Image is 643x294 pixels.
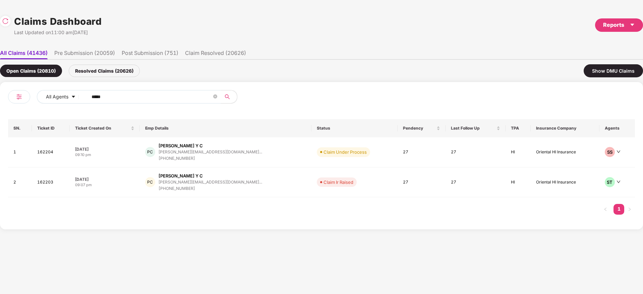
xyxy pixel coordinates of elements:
div: Resolved Claims (20626) [69,65,140,77]
div: [PERSON_NAME] Y C [159,143,203,149]
span: Last Follow Up [451,126,495,131]
div: ST [605,177,615,187]
td: 27 [446,137,506,167]
span: caret-down [71,94,76,100]
button: left [600,204,611,215]
img: svg+xml;base64,PHN2ZyB4bWxucz0iaHR0cDovL3d3dy53My5vcmcvMjAwMC9zdmciIHdpZHRoPSIyNCIgaGVpZ2h0PSIyNC... [15,93,23,101]
div: [DATE] [75,146,134,152]
div: [PERSON_NAME][EMAIL_ADDRESS][DOMAIN_NAME]... [159,180,262,184]
td: 27 [446,167,506,198]
span: close-circle [213,94,217,100]
th: TPA [506,119,531,137]
div: 09:07 pm [75,182,134,188]
th: Ticket ID [32,119,70,137]
li: Post Submission (751) [122,50,178,59]
button: right [624,204,635,215]
td: HI [506,167,531,198]
th: Status [311,119,398,137]
td: HI [506,137,531,167]
th: SN. [8,119,32,137]
div: 09:10 pm [75,152,134,158]
a: 1 [613,204,624,214]
div: Reports [603,21,635,29]
td: 162204 [32,137,70,167]
th: Agents [599,119,635,137]
span: right [628,207,632,211]
div: [PERSON_NAME] Y C [159,173,203,179]
span: down [617,180,621,184]
th: Ticket Created On [70,119,139,137]
th: Pendency [398,119,446,137]
span: Ticket Created On [75,126,129,131]
td: Oriental HI Insurance [531,167,599,198]
div: Claim Under Process [324,149,367,155]
button: All Agentscaret-down [37,90,90,103]
span: All Agents [46,93,68,100]
td: 1 [8,137,32,167]
th: Insurance Company [531,119,599,137]
span: caret-down [630,22,635,27]
td: 27 [398,137,446,167]
span: close-circle [213,94,217,98]
td: 162203 [32,167,70,198]
img: svg+xml;base64,PHN2ZyBpZD0iUmVsb2FkLTMyeDMyIiB4bWxucz0iaHR0cDovL3d3dy53My5vcmcvMjAwMC9zdmciIHdpZH... [2,18,9,24]
div: [DATE] [75,176,134,182]
li: Pre Submission (20059) [54,50,115,59]
div: PC [145,177,155,187]
div: Show DMU Claims [584,64,643,77]
li: 1 [613,204,624,215]
div: Last Updated on 11:00 am[DATE] [14,29,102,36]
th: Emp Details [140,119,311,137]
div: [PHONE_NUMBER] [159,155,262,162]
li: Previous Page [600,204,611,215]
td: 2 [8,167,32,198]
div: SS [605,147,615,157]
span: left [603,207,607,211]
span: Pendency [403,126,435,131]
li: Claim Resolved (20626) [185,50,246,59]
h1: Claims Dashboard [14,14,102,29]
td: 27 [398,167,446,198]
span: down [617,150,621,154]
span: search [221,94,234,99]
div: [PHONE_NUMBER] [159,186,262,192]
td: Oriental HI Insurance [531,137,599,167]
th: Last Follow Up [446,119,506,137]
div: [PERSON_NAME][EMAIL_ADDRESS][DOMAIN_NAME]... [159,150,262,154]
button: search [221,90,237,103]
div: Claim Ir Raised [324,179,353,186]
div: PC [145,147,155,157]
li: Next Page [624,204,635,215]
